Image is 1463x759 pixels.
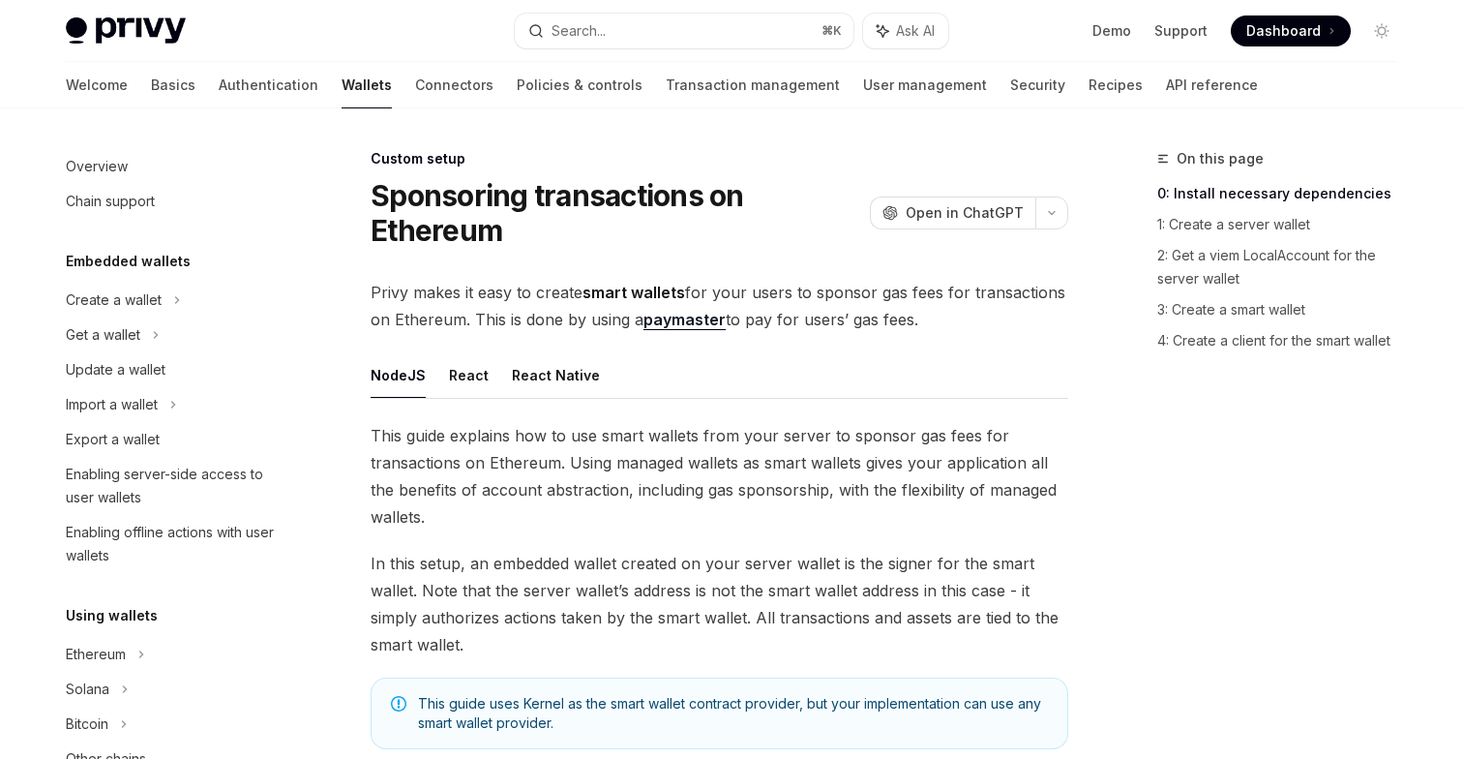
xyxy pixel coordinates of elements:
a: Support [1154,21,1208,41]
div: Solana [66,678,109,701]
a: API reference [1166,62,1258,108]
a: Connectors [415,62,493,108]
div: Enabling offline actions with user wallets [66,521,286,567]
a: 0: Install necessary dependencies [1157,178,1413,209]
a: User management [863,62,987,108]
div: Get a wallet [66,323,140,347]
div: Export a wallet [66,428,160,451]
button: Toggle dark mode [1366,15,1397,46]
div: Enabling server-side access to user wallets [66,463,286,509]
button: Search...⌘K [515,14,853,48]
a: Enabling offline actions with user wallets [50,515,298,573]
a: Transaction management [666,62,840,108]
a: Chain support [50,184,298,219]
span: Privy makes it easy to create for your users to sponsor gas fees for transactions on Ethereum. Th... [371,279,1068,333]
a: Recipes [1089,62,1143,108]
div: Bitcoin [66,713,108,736]
a: Wallets [342,62,392,108]
span: In this setup, an embedded wallet created on your server wallet is the signer for the smart walle... [371,550,1068,658]
div: Custom setup [371,149,1068,168]
a: Dashboard [1231,15,1351,46]
button: NodeJS [371,352,426,398]
a: Demo [1092,21,1131,41]
button: Open in ChatGPT [870,197,1035,229]
button: Ask AI [863,14,948,48]
a: Update a wallet [50,352,298,387]
a: 1: Create a server wallet [1157,209,1413,240]
a: Security [1010,62,1065,108]
div: Search... [552,19,606,43]
div: Chain support [66,190,155,213]
a: Welcome [66,62,128,108]
a: Policies & controls [517,62,642,108]
a: Overview [50,149,298,184]
span: ⌘ K [821,23,842,39]
a: paymaster [643,310,726,330]
div: Create a wallet [66,288,162,312]
h5: Embedded wallets [66,250,191,273]
span: On this page [1177,147,1264,170]
span: Dashboard [1246,21,1321,41]
div: Import a wallet [66,393,158,416]
span: This guide explains how to use smart wallets from your server to sponsor gas fees for transaction... [371,422,1068,531]
a: Authentication [219,62,318,108]
a: Export a wallet [50,422,298,457]
div: Overview [66,155,128,178]
button: React [449,352,489,398]
a: Basics [151,62,195,108]
span: This guide uses Kernel as the smart wallet contract provider, but your implementation can use any... [418,694,1048,733]
h1: Sponsoring transactions on Ethereum [371,178,862,248]
img: light logo [66,17,186,45]
a: 2: Get a viem LocalAccount for the server wallet [1157,240,1413,294]
span: Open in ChatGPT [906,203,1024,223]
button: React Native [512,352,600,398]
a: Enabling server-side access to user wallets [50,457,298,515]
a: 4: Create a client for the smart wallet [1157,325,1413,356]
a: 3: Create a smart wallet [1157,294,1413,325]
span: Ask AI [896,21,935,41]
h5: Using wallets [66,604,158,627]
div: Update a wallet [66,358,165,381]
strong: smart wallets [582,283,685,302]
svg: Note [391,696,406,712]
div: Ethereum [66,643,126,666]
